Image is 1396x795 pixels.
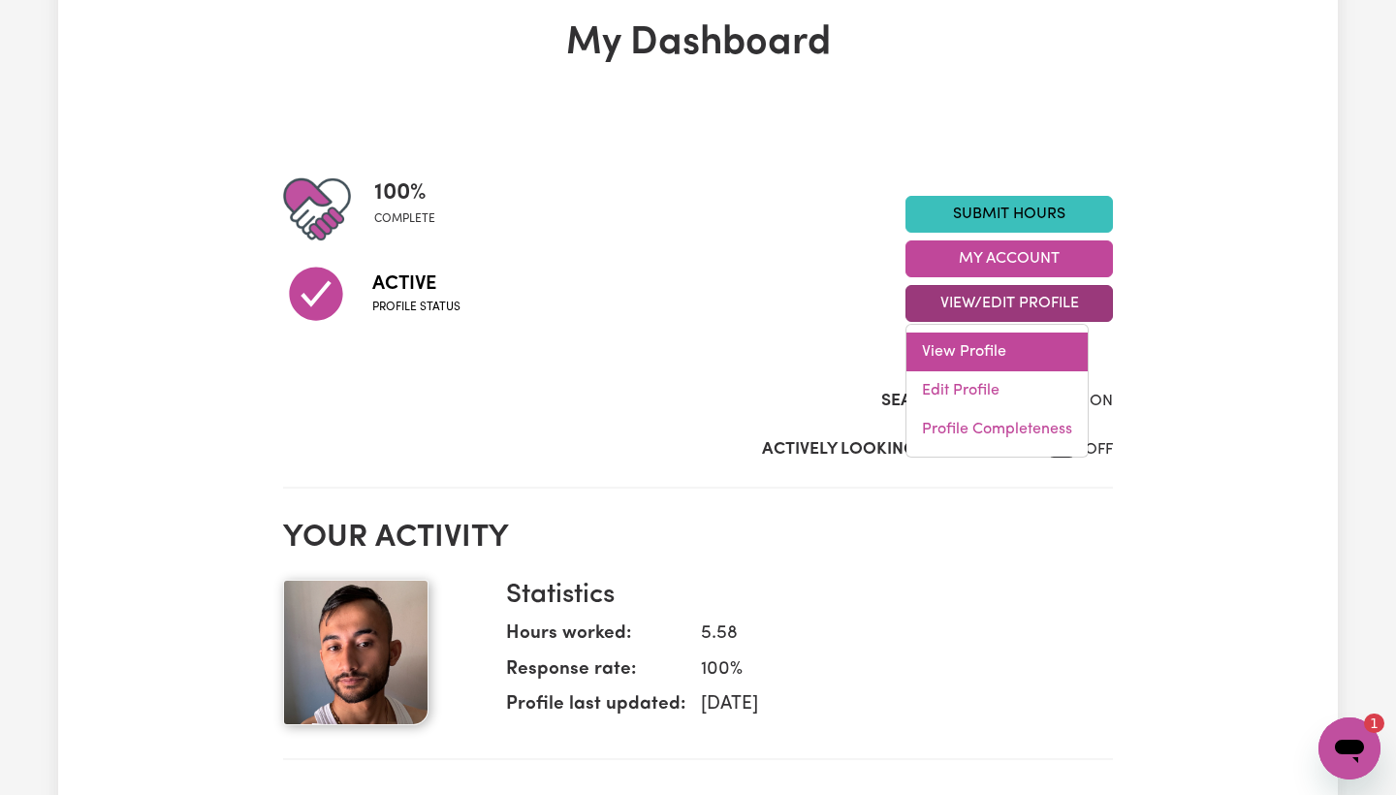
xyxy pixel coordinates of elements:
[762,437,1023,462] label: Actively Looking for Clients
[685,691,1097,719] dd: [DATE]
[372,270,460,299] span: Active
[1346,714,1384,733] iframe: Number of unread messages
[905,285,1113,322] button: View/Edit Profile
[1085,442,1113,458] span: OFF
[374,175,451,243] div: Profile completeness: 100%
[506,691,685,727] dt: Profile last updated:
[1318,717,1380,779] iframe: Button to launch messaging window, 1 unread message
[905,196,1113,233] a: Submit Hours
[372,299,460,316] span: Profile status
[685,620,1097,649] dd: 5.58
[283,20,1113,67] h1: My Dashboard
[506,620,685,656] dt: Hours worked:
[905,324,1089,458] div: View/Edit Profile
[506,656,685,692] dt: Response rate:
[1090,394,1113,409] span: ON
[906,371,1088,410] a: Edit Profile
[283,580,428,725] img: Your profile picture
[906,410,1088,449] a: Profile Completeness
[506,580,1097,613] h3: Statistics
[905,240,1113,277] button: My Account
[374,175,435,210] span: 100 %
[374,210,435,228] span: complete
[906,333,1088,371] a: View Profile
[881,389,1028,414] label: Search Visibility
[283,520,1113,556] h2: Your activity
[685,656,1097,684] dd: 100 %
